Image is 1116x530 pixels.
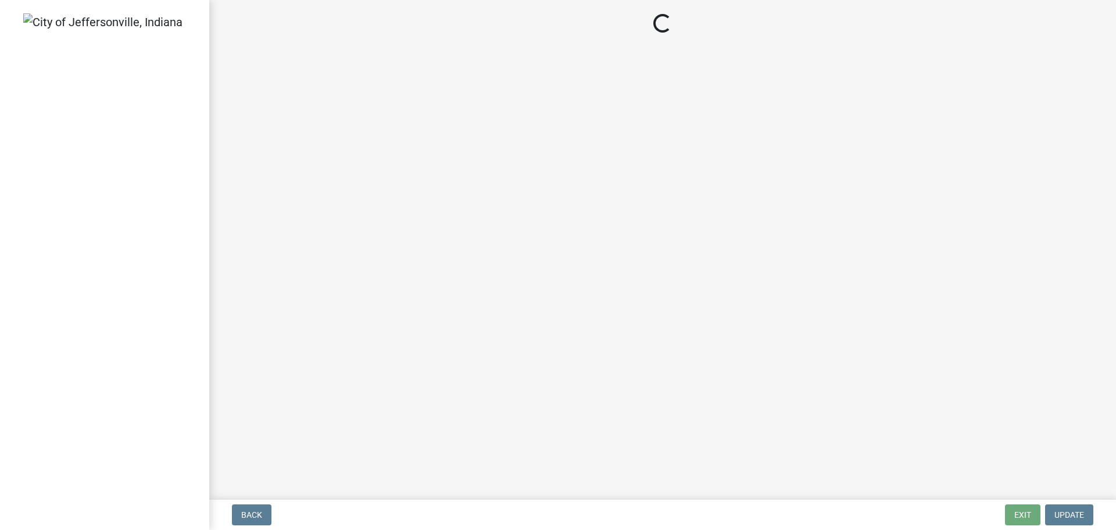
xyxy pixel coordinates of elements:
[241,510,262,520] span: Back
[1045,504,1093,525] button: Update
[232,504,271,525] button: Back
[1054,510,1084,520] span: Update
[23,13,183,31] img: City of Jeffersonville, Indiana
[1005,504,1040,525] button: Exit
